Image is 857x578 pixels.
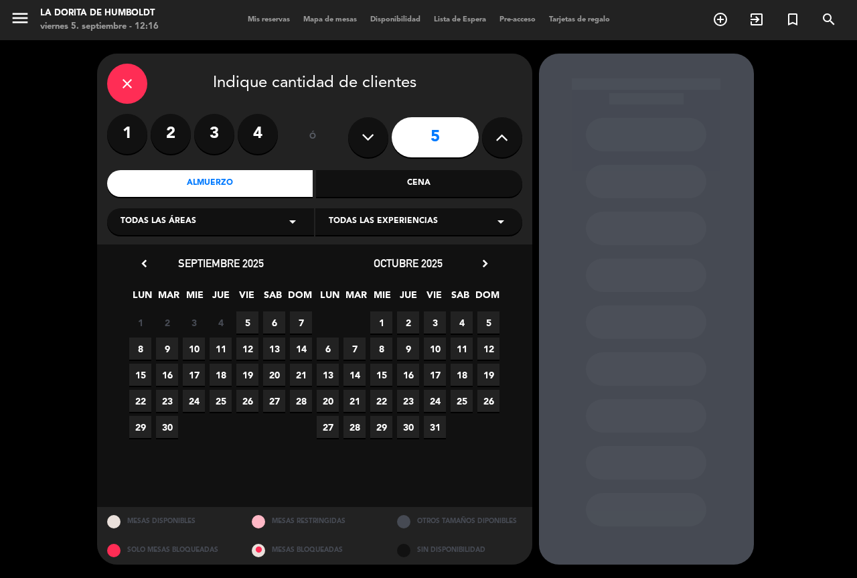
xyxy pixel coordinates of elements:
div: SIN DISPONIBILIDAD [387,536,532,565]
span: LUN [319,287,341,309]
span: SAB [262,287,284,309]
span: 31 [424,416,446,438]
span: 29 [370,416,392,438]
span: 13 [317,364,339,386]
span: Tarjetas de regalo [542,16,617,23]
span: JUE [397,287,419,309]
span: 12 [236,338,258,360]
div: MESAS DISPONIBLES [97,507,242,536]
span: 12 [477,338,499,360]
span: 10 [183,338,205,360]
span: Mis reservas [241,16,297,23]
span: 29 [129,416,151,438]
span: 25 [210,390,232,412]
span: Disponibilidad [364,16,427,23]
span: 11 [210,338,232,360]
span: 14 [290,338,312,360]
span: 2 [156,311,178,334]
span: 3 [183,311,205,334]
span: 18 [210,364,232,386]
span: 22 [370,390,392,412]
span: 2 [397,311,419,334]
div: Almuerzo [107,170,313,197]
span: 28 [343,416,366,438]
span: 21 [290,364,312,386]
span: 16 [397,364,419,386]
span: 30 [156,416,178,438]
span: 8 [129,338,151,360]
span: Pre-acceso [493,16,542,23]
span: 27 [317,416,339,438]
span: 15 [370,364,392,386]
span: 5 [477,311,499,334]
span: VIE [423,287,445,309]
i: search [821,11,837,27]
span: 9 [156,338,178,360]
span: 23 [397,390,419,412]
span: septiembre 2025 [178,257,264,270]
span: 24 [183,390,205,412]
label: 4 [238,114,278,154]
span: 7 [343,338,366,360]
span: 1 [129,311,151,334]
span: 20 [263,364,285,386]
span: 4 [210,311,232,334]
span: Todas las áreas [121,215,196,228]
span: MIE [183,287,206,309]
i: exit_to_app [749,11,765,27]
label: 2 [151,114,191,154]
span: DOM [475,287,497,309]
span: 4 [451,311,473,334]
span: 26 [477,390,499,412]
i: close [119,76,135,92]
div: La Dorita de Humboldt [40,7,159,20]
span: 7 [290,311,312,334]
div: Indique cantidad de clientes [107,64,522,104]
i: chevron_right [478,257,492,271]
i: menu [10,8,30,28]
span: SAB [449,287,471,309]
div: ó [291,114,335,161]
span: octubre 2025 [374,257,443,270]
div: viernes 5. septiembre - 12:16 [40,20,159,33]
span: 26 [236,390,258,412]
span: 10 [424,338,446,360]
span: 15 [129,364,151,386]
span: 20 [317,390,339,412]
i: chevron_left [137,257,151,271]
i: arrow_drop_down [285,214,301,230]
span: Todas las experiencias [329,215,438,228]
span: 16 [156,364,178,386]
span: VIE [236,287,258,309]
span: 21 [343,390,366,412]
label: 1 [107,114,147,154]
span: 27 [263,390,285,412]
div: SOLO MESAS BLOQUEADAS [97,536,242,565]
span: Lista de Espera [427,16,493,23]
span: MAR [157,287,179,309]
span: 18 [451,364,473,386]
span: 17 [424,364,446,386]
span: 11 [451,338,473,360]
span: LUN [131,287,153,309]
div: OTROS TAMAÑOS DIPONIBLES [387,507,532,536]
i: arrow_drop_down [493,214,509,230]
span: 8 [370,338,392,360]
span: JUE [210,287,232,309]
span: 6 [263,311,285,334]
span: 19 [477,364,499,386]
div: MESAS RESTRINGIDAS [242,507,387,536]
span: 3 [424,311,446,334]
div: MESAS BLOQUEADAS [242,536,387,565]
span: 17 [183,364,205,386]
span: MAR [345,287,367,309]
span: 5 [236,311,258,334]
i: turned_in_not [785,11,801,27]
label: 3 [194,114,234,154]
span: 24 [424,390,446,412]
div: Cena [316,170,522,197]
span: 22 [129,390,151,412]
span: 30 [397,416,419,438]
i: add_circle_outline [712,11,728,27]
span: 6 [317,338,339,360]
